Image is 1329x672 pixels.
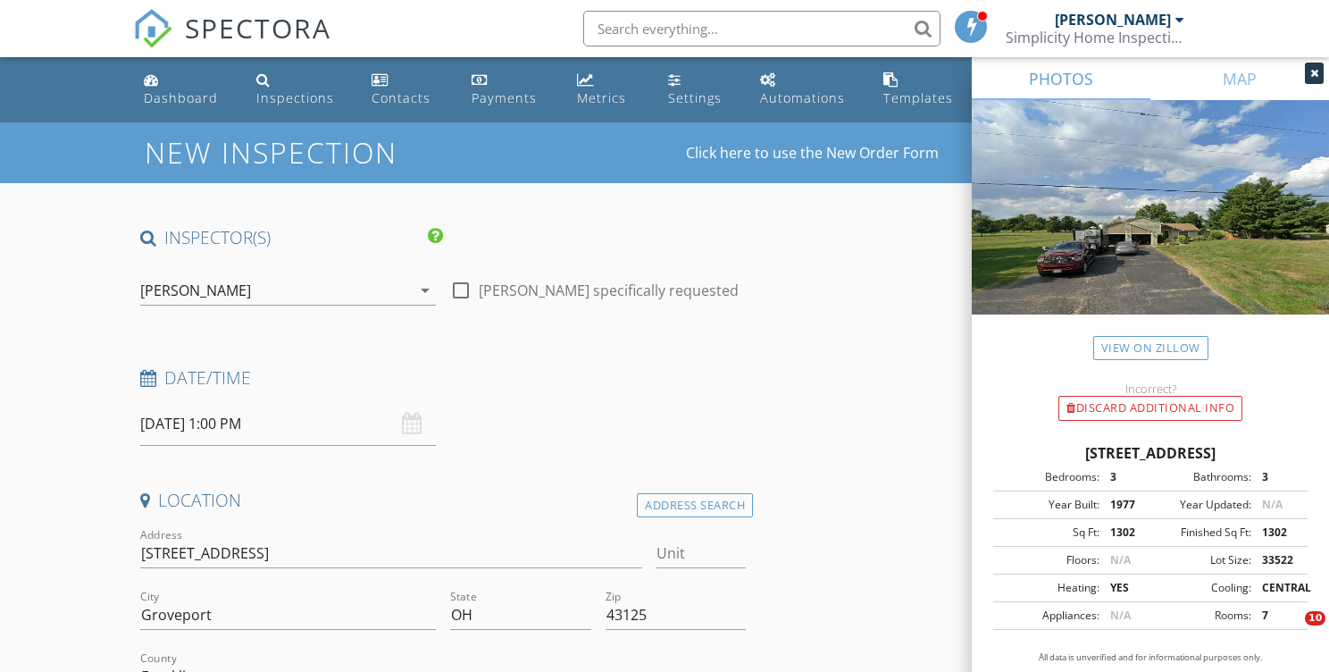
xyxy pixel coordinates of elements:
[1150,469,1251,485] div: Bathrooms:
[479,281,739,299] label: [PERSON_NAME] specifically requested
[1099,525,1150,541] div: 1302
[1251,580,1302,596] div: CENTRAL
[883,89,953,106] div: Templates
[999,552,1099,568] div: Floors:
[637,493,753,517] div: Address Search
[661,64,739,115] a: Settings
[249,64,350,115] a: Inspections
[144,89,218,106] div: Dashboard
[256,89,334,106] div: Inspections
[1058,396,1242,421] div: Discard Additional info
[1150,525,1251,541] div: Finished Sq Ft:
[570,64,647,115] a: Metrics
[1110,552,1131,567] span: N/A
[472,89,537,106] div: Payments
[1251,525,1302,541] div: 1302
[464,64,556,115] a: Payments
[760,89,845,106] div: Automations
[1251,608,1302,624] div: 7
[577,89,626,106] div: Metrics
[133,9,172,48] img: The Best Home Inspection Software - Spectora
[972,100,1329,357] img: streetview
[133,24,331,62] a: SPECTORA
[686,146,939,160] a: Click here to use the New Order Form
[753,64,862,115] a: Automations (Basic)
[972,382,1329,396] div: Incorrect?
[583,11,940,46] input: Search everything...
[999,497,1099,513] div: Year Built:
[1150,497,1251,513] div: Year Updated:
[993,651,1308,664] p: All data is unverified and for informational purposes only.
[140,366,746,390] h4: Date/Time
[1150,552,1251,568] div: Lot Size:
[999,525,1099,541] div: Sq Ft:
[137,64,235,115] a: Dashboard
[140,282,251,298] div: [PERSON_NAME]
[372,89,430,106] div: Contacts
[668,89,722,106] div: Settings
[364,64,450,115] a: Contacts
[972,57,1150,100] a: PHOTOS
[1150,57,1329,100] a: MAP
[145,137,540,168] h1: New Inspection
[185,9,331,46] span: SPECTORA
[1099,497,1150,513] div: 1977
[1251,469,1302,485] div: 3
[999,608,1099,624] div: Appliances:
[140,489,746,512] h4: Location
[876,64,970,115] a: Templates
[1305,611,1325,626] span: 10
[140,402,436,446] input: Select date
[1093,336,1208,360] a: View on Zillow
[993,442,1308,464] div: [STREET_ADDRESS]
[414,280,436,301] i: arrow_drop_down
[1110,608,1131,623] span: N/A
[999,580,1099,596] div: Heating:
[140,226,443,249] h4: INSPECTOR(S)
[1099,469,1150,485] div: 3
[1262,497,1283,512] span: N/A
[1268,611,1311,654] iframe: Intercom live chat
[1251,552,1302,568] div: 33522
[1150,580,1251,596] div: Cooling:
[1099,580,1150,596] div: YES
[1150,608,1251,624] div: Rooms:
[1055,11,1171,29] div: [PERSON_NAME]
[1006,29,1184,46] div: Simplicity Home Inspections LLC
[999,469,1099,485] div: Bedrooms:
